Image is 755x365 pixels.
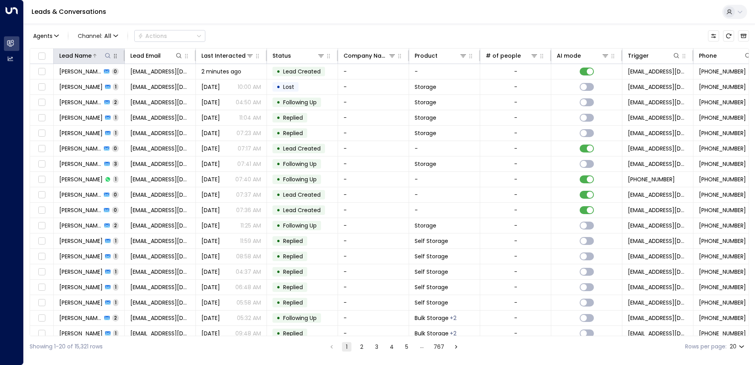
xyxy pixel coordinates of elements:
[415,51,438,60] div: Product
[387,342,396,352] button: Go to page 4
[37,298,47,308] span: Toggle select row
[59,175,103,183] span: Rebecca Ackroyd
[415,329,449,337] span: Bulk Storage
[557,51,609,60] div: AI mode
[699,299,746,307] span: +447807858810
[37,221,47,231] span: Toggle select row
[738,30,749,41] button: Archived Leads
[276,188,280,201] div: •
[699,83,746,91] span: +447807858810
[628,191,687,199] span: leads@space-station.co.uk
[283,252,303,260] span: Replied
[283,299,303,307] span: Replied
[723,30,734,41] span: Refresh
[628,206,687,214] span: leads@space-station.co.uk
[628,222,687,230] span: leads@space-station.co.uk
[59,160,102,168] span: Rebecca Ackroyd
[236,252,261,260] p: 08:58 AM
[201,268,220,276] span: May 20, 2025
[130,299,190,307] span: beckyackroyd92@gmail.com
[37,51,47,61] span: Toggle select all
[514,299,517,307] div: -
[37,252,47,262] span: Toggle select row
[130,51,161,60] div: Lead Email
[37,113,47,123] span: Toggle select row
[699,283,746,291] span: +447807858810
[112,145,119,152] span: 0
[134,30,205,42] div: Button group with a nested menu
[514,283,517,291] div: -
[415,283,448,291] span: Self Storage
[130,175,190,183] span: beckyackroyd92@gmail.com
[237,314,261,322] p: 05:32 AM
[357,342,366,352] button: Go to page 2
[113,330,118,337] span: 1
[699,206,746,214] span: +447807858810
[130,68,190,75] span: beckyackroyd92@gmail.com
[276,157,280,171] div: •
[451,342,461,352] button: Go to next page
[276,142,280,155] div: •
[201,83,220,91] span: Jul 14, 2025
[628,329,687,337] span: leads@space-station.co.uk
[415,299,448,307] span: Self Storage
[276,280,280,294] div: •
[130,237,190,245] span: beckyackroyd92@gmail.com
[699,51,752,60] div: Phone
[236,206,261,214] p: 07:36 AM
[283,329,303,337] span: Replied
[130,160,190,168] span: beckyackroyd92@gmail.com
[415,83,436,91] span: Storage
[130,129,190,137] span: beckyackroyd92@gmail.com
[130,222,190,230] span: beckyackroyd92@gmail.com
[238,83,261,91] p: 10:00 AM
[628,175,675,183] span: +447807858810
[628,299,687,307] span: leads@space-station.co.uk
[283,68,321,75] span: Lead Created
[283,237,303,245] span: Replied
[338,218,409,233] td: -
[201,314,220,322] span: Apr 30, 2025
[338,156,409,171] td: -
[514,145,517,152] div: -
[628,98,687,106] span: leads@space-station.co.uk
[699,98,746,106] span: +447807858810
[33,33,53,39] span: Agents
[238,145,261,152] p: 07:17 AM
[113,253,118,260] span: 1
[59,129,103,137] span: Rebecca Ackroyd
[283,145,321,152] span: Lead Created
[699,145,746,152] span: +447807858810
[338,187,409,202] td: -
[201,191,220,199] span: Jun 23, 2025
[514,175,517,183] div: -
[236,268,261,276] p: 04:37 AM
[37,144,47,154] span: Toggle select row
[283,314,317,322] span: Following Up
[37,313,47,323] span: Toggle select row
[112,68,119,75] span: 0
[514,98,517,106] div: -
[276,173,280,186] div: •
[37,329,47,339] span: Toggle select row
[338,233,409,248] td: -
[37,67,47,77] span: Toggle select row
[514,129,517,137] div: -
[112,207,119,213] span: 0
[486,51,521,60] div: # of people
[276,203,280,217] div: •
[402,342,411,352] button: Go to page 5
[344,51,396,60] div: Company Name
[37,128,47,138] span: Toggle select row
[514,222,517,230] div: -
[699,129,746,137] span: +447807858810
[37,190,47,200] span: Toggle select row
[113,114,118,121] span: 1
[283,98,317,106] span: Following Up
[628,145,687,152] span: leads@space-station.co.uk
[201,206,220,214] span: Jun 23, 2025
[283,222,317,230] span: Following Up
[409,203,480,218] td: -
[201,160,220,168] span: Jun 25, 2025
[628,237,687,245] span: leads@space-station.co.uk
